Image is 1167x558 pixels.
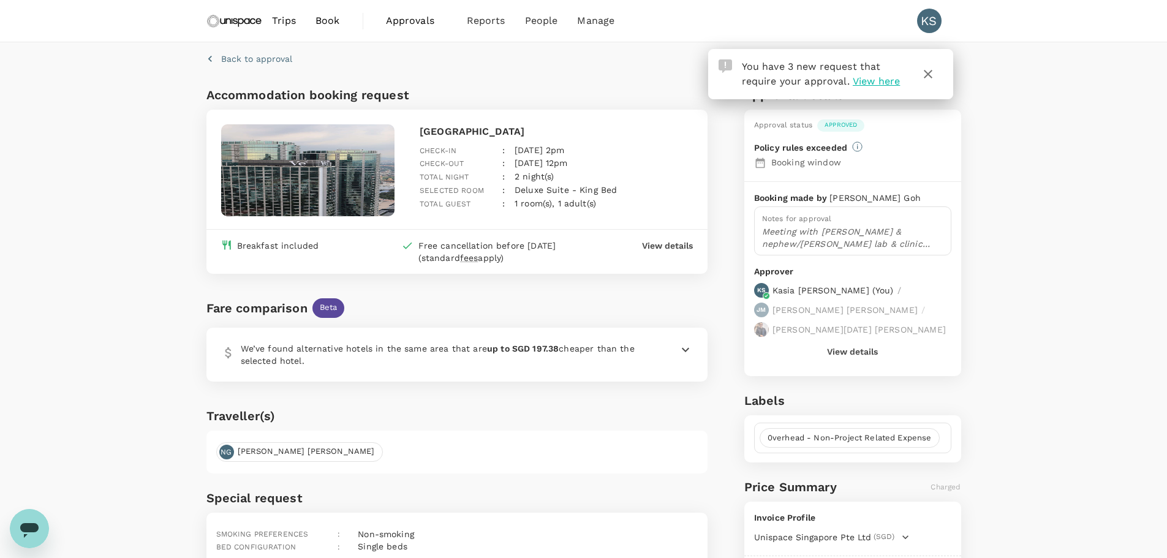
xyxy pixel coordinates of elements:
span: Total night [420,173,469,181]
p: [PERSON_NAME][DATE] [PERSON_NAME] [772,323,946,336]
p: Deluxe Suite - King Bed [515,184,617,196]
span: : [338,543,340,551]
button: View details [827,347,878,356]
img: Approval Request [719,59,732,73]
p: [DATE] 2pm [515,144,565,156]
div: Single beds [353,535,407,554]
b: up to SGD 197.38 [487,344,559,353]
div: : [493,134,505,157]
div: : [493,160,505,184]
div: NG [219,445,234,459]
p: [DATE] 12pm [515,157,568,169]
div: : [493,187,505,211]
p: Booking window [771,156,951,168]
h6: Labels [744,391,961,410]
p: Back to approval [221,53,292,65]
span: Manage [577,13,614,28]
div: Breakfast included [237,239,319,252]
p: [GEOGRAPHIC_DATA] [420,124,693,139]
p: Booking made by [754,192,829,204]
button: View details [642,239,693,252]
p: Kasia [PERSON_NAME] ( You ) [772,284,894,296]
h6: Special request [206,488,708,508]
img: hotel [221,124,395,216]
p: [PERSON_NAME] Goh [829,192,921,204]
span: People [525,13,558,28]
p: / [897,284,901,296]
span: Approved [817,121,864,129]
span: Unispace Singapore Pte Ltd [754,531,871,543]
span: Approvals [386,13,447,28]
p: / [921,304,925,316]
span: 0verhead - Non-Project Related Expense [760,432,939,444]
span: [PERSON_NAME] [PERSON_NAME] [230,446,382,458]
p: Meeting with [PERSON_NAME] & nephew/[PERSON_NAME] lab & clinic facilities/knightfrank project mee... [762,225,943,250]
span: fees [460,253,478,263]
span: Reports [467,13,505,28]
div: KS [917,9,942,33]
span: Book [315,13,340,28]
button: Unispace Singapore Pte Ltd(SGD) [754,531,909,543]
h6: Price Summary [744,477,837,497]
p: Approver [754,265,951,278]
p: KS [757,286,765,295]
span: Total guest [420,200,471,208]
p: JM [757,306,766,314]
img: avatar-66beb14e4999c.jpeg [754,322,769,337]
span: : [338,530,340,538]
span: Trips [272,13,296,28]
p: We’ve found alternative hotels in the same area that are cheaper than the selected hotel. [241,342,649,367]
div: : [493,147,505,170]
button: Back to approval [206,53,292,65]
span: You have 3 new request that require your approval. [742,61,881,87]
div: : [493,174,505,197]
div: Non-smoking [353,523,414,540]
span: Selected room [420,186,484,195]
img: Unispace Singapore Pte. Ltd. [206,7,263,34]
span: Check-in [420,146,456,155]
p: 2 night(s) [515,170,554,183]
div: Approval status [754,119,812,132]
h6: Traveller(s) [206,406,708,426]
span: (SGD) [874,531,894,543]
span: Smoking preferences [216,530,309,538]
div: Free cancellation before [DATE] (standard apply) [418,239,592,264]
span: Charged [931,483,961,491]
p: Invoice Profile [754,511,951,524]
span: Notes for approval [762,214,832,223]
p: 1 room(s), 1 adult(s) [515,197,596,209]
span: Beta [312,302,345,314]
span: Bed configuration [216,543,296,551]
p: Policy rules exceeded [754,141,847,154]
span: Check-out [420,159,464,168]
p: [PERSON_NAME] [PERSON_NAME] [772,304,918,316]
span: View here [853,75,900,87]
iframe: Button to launch messaging window [10,509,49,548]
h6: Accommodation booking request [206,85,455,105]
div: Fare comparison [206,298,308,318]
